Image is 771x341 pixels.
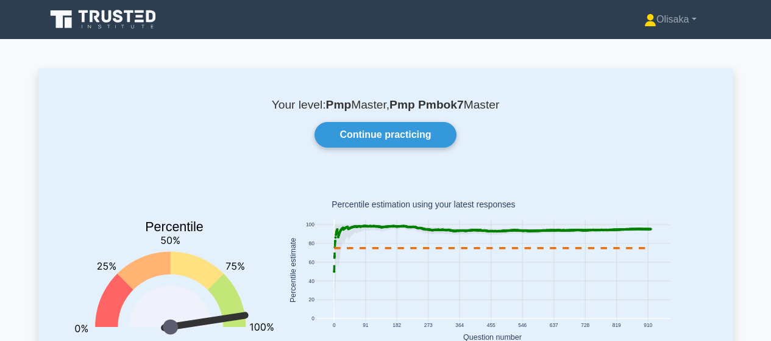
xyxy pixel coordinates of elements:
text: 91 [363,322,369,328]
text: 728 [581,322,589,328]
text: Percentile [145,220,204,234]
text: 910 [644,322,652,328]
text: Percentile estimate [289,238,297,303]
text: 364 [455,322,464,328]
text: 182 [393,322,401,328]
text: 0 [311,316,314,322]
text: Percentile estimation using your latest responses [332,200,515,210]
text: 60 [308,259,314,265]
text: 20 [308,297,314,303]
b: Pmp [326,98,352,111]
text: 637 [549,322,558,328]
text: 0 [332,322,335,328]
a: Continue practicing [314,122,456,148]
a: Olisaka [615,7,725,32]
text: 40 [308,278,314,284]
text: 273 [424,322,432,328]
text: 80 [308,240,314,246]
text: 455 [486,322,495,328]
b: Pmp Pmbok7 [389,98,464,111]
text: 546 [518,322,527,328]
p: Your level: Master, Master [68,98,704,112]
text: 100 [305,222,314,228]
text: 819 [612,322,620,328]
